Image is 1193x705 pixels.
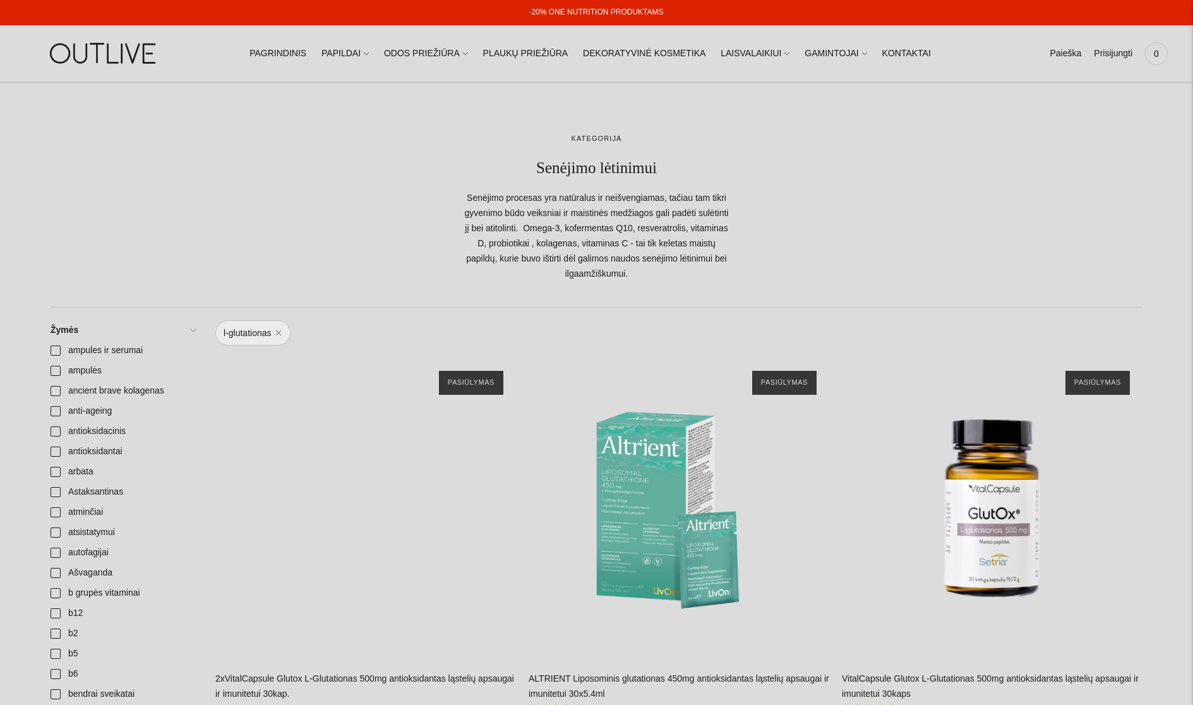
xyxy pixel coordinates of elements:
a: ODOS PRIEŽIŪRA [384,40,468,68]
a: b2 [43,624,203,644]
a: Žymės [43,320,203,340]
a: autofagijai [43,543,203,563]
a: Prisijungti [1094,40,1132,68]
a: ancient brave kolagenas [43,381,203,401]
a: ALTRIENT Liposominis glutationas 450mg antioksidantas ląstelių apsaugai ir imunitetui 30x5.4ml [529,358,829,659]
a: arbata [43,462,203,482]
a: 0 [1145,40,1168,68]
a: PAGRINDINIS [249,40,306,68]
a: 2xVitalCapsule Glutox L-Glutationas 500mg antioksidantas ląstelių apsaugai ir imunitetui 30kap. [215,673,514,699]
a: KONTAKTAI [882,40,931,68]
a: -20% ONE NUTRITION PRODUKTAMS [529,8,663,16]
a: antioksidantai [43,442,203,462]
span: 0 [1148,45,1165,63]
a: PLAUKŲ PRIEŽIŪRA [483,40,568,68]
a: antioksidacinis [43,421,203,442]
a: ampules ir serumai [43,340,203,361]
a: b6 [43,664,203,684]
a: DEKORATYVINĖ KOSMETIKA [583,40,705,68]
a: anti-ageing [43,401,203,421]
a: Paieška [1050,40,1081,68]
a: l-glutationas [215,320,291,346]
a: Astaksantinas [43,482,203,502]
a: LAISVALAIKIUI [721,40,789,68]
a: ampulės [43,361,203,381]
img: OUTLIVE [25,32,183,75]
a: VitalCapsule Glutox L-Glutationas 500mg antioksidantas ląstelių apsaugai ir imunitetui 30kaps [842,673,1139,699]
a: atminčiai [43,502,203,522]
a: 2xVitalCapsule Glutox L-Glutationas 500mg antioksidantas ląstelių apsaugai ir imunitetui 30kap. [215,358,516,659]
a: atsistatymui [43,522,203,543]
a: ALTRIENT Liposominis glutationas 450mg antioksidantas ląstelių apsaugai ir imunitetui 30x5.4ml [529,673,829,699]
a: b grupės vitaminai [43,583,203,603]
a: b5 [43,644,203,664]
a: PAPILDAI [321,40,369,68]
a: VitalCapsule Glutox L-Glutationas 500mg antioksidantas ląstelių apsaugai ir imunitetui 30kaps [842,358,1142,659]
a: bendrai sveikatai [43,684,203,704]
a: GAMINTOJAI [805,40,866,68]
a: Ašvaganda [43,563,203,583]
a: b12 [43,603,203,624]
